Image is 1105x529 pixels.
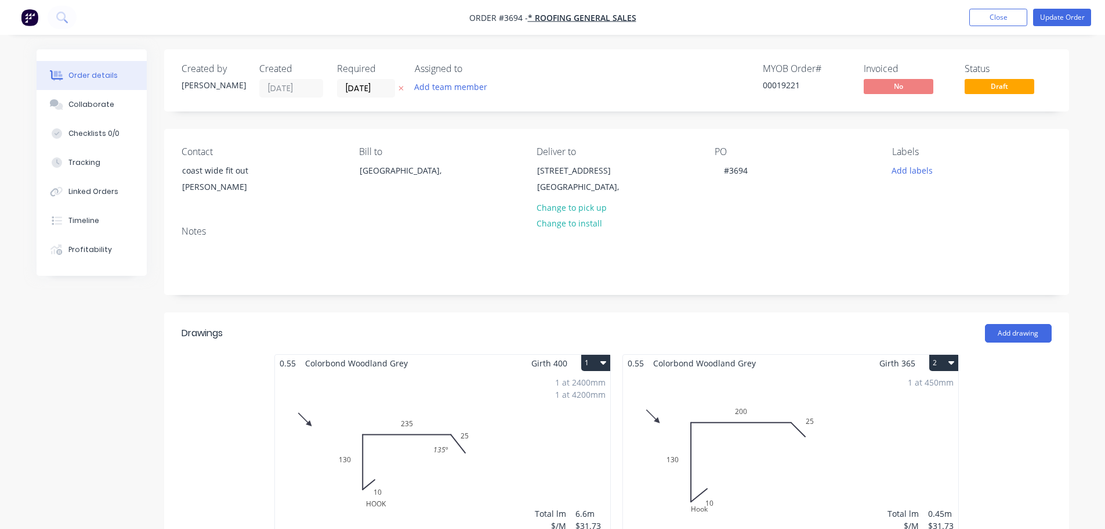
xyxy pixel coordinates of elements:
div: Invoiced [864,63,951,74]
div: Bill to [359,146,518,157]
button: Linked Orders [37,177,147,206]
div: Order details [68,70,118,81]
div: Drawings [182,326,223,340]
div: [GEOGRAPHIC_DATA], [350,162,466,199]
a: * Roofing General Sales [528,12,636,23]
div: 1 at 2400mm [555,376,606,388]
button: Add labels [886,162,939,178]
div: coast wide fit out [PERSON_NAME] [172,162,288,199]
div: Notes [182,226,1052,237]
div: Status [965,63,1052,74]
span: Colorbond Woodland Grey [300,355,412,372]
button: Add drawing [985,324,1052,343]
button: Order details [37,61,147,90]
div: Checklists 0/0 [68,128,119,139]
button: Profitability [37,235,147,264]
div: Created [259,63,323,74]
div: Labels [892,146,1051,157]
span: 0.55 [623,355,648,372]
span: Girth 365 [879,355,915,372]
div: 6.6m [575,508,606,520]
div: Tracking [68,157,100,168]
button: Add team member [415,79,494,95]
div: Collaborate [68,99,114,110]
div: 1 at 450mm [908,376,954,388]
button: Timeline [37,206,147,235]
div: #3694 [715,162,757,179]
button: Close [969,9,1027,26]
div: MYOB Order # [763,63,850,74]
button: Collaborate [37,90,147,119]
button: Change to install [530,215,608,231]
span: Colorbond Woodland Grey [648,355,760,372]
div: coast wide fit out [PERSON_NAME] [182,163,278,195]
div: [STREET_ADDRESS][GEOGRAPHIC_DATA], [527,162,643,199]
div: Created by [182,63,245,74]
button: Checklists 0/0 [37,119,147,148]
button: 1 [581,355,610,371]
div: Timeline [68,215,99,226]
div: Deliver to [537,146,695,157]
span: No [864,79,933,93]
div: Profitability [68,244,112,255]
span: 0.55 [275,355,300,372]
div: Contact [182,146,340,157]
div: [GEOGRAPHIC_DATA], [360,163,456,179]
button: 2 [929,355,958,371]
button: Update Order [1033,9,1091,26]
div: [STREET_ADDRESS] [537,163,633,179]
span: Draft [965,79,1034,93]
button: Add team member [408,79,493,95]
div: PO [715,146,874,157]
div: Total lm [535,508,566,520]
div: Total lm [887,508,919,520]
div: [PERSON_NAME] [182,79,245,91]
div: 00019221 [763,79,850,91]
div: Linked Orders [68,186,118,197]
button: Change to pick up [530,199,613,215]
button: Tracking [37,148,147,177]
span: Girth 400 [531,355,567,372]
div: Required [337,63,401,74]
span: Order #3694 - [469,12,528,23]
div: 0.45m [928,508,954,520]
div: Assigned to [415,63,531,74]
div: 1 at 4200mm [555,388,606,401]
div: [GEOGRAPHIC_DATA], [537,179,633,195]
img: Factory [21,9,38,26]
